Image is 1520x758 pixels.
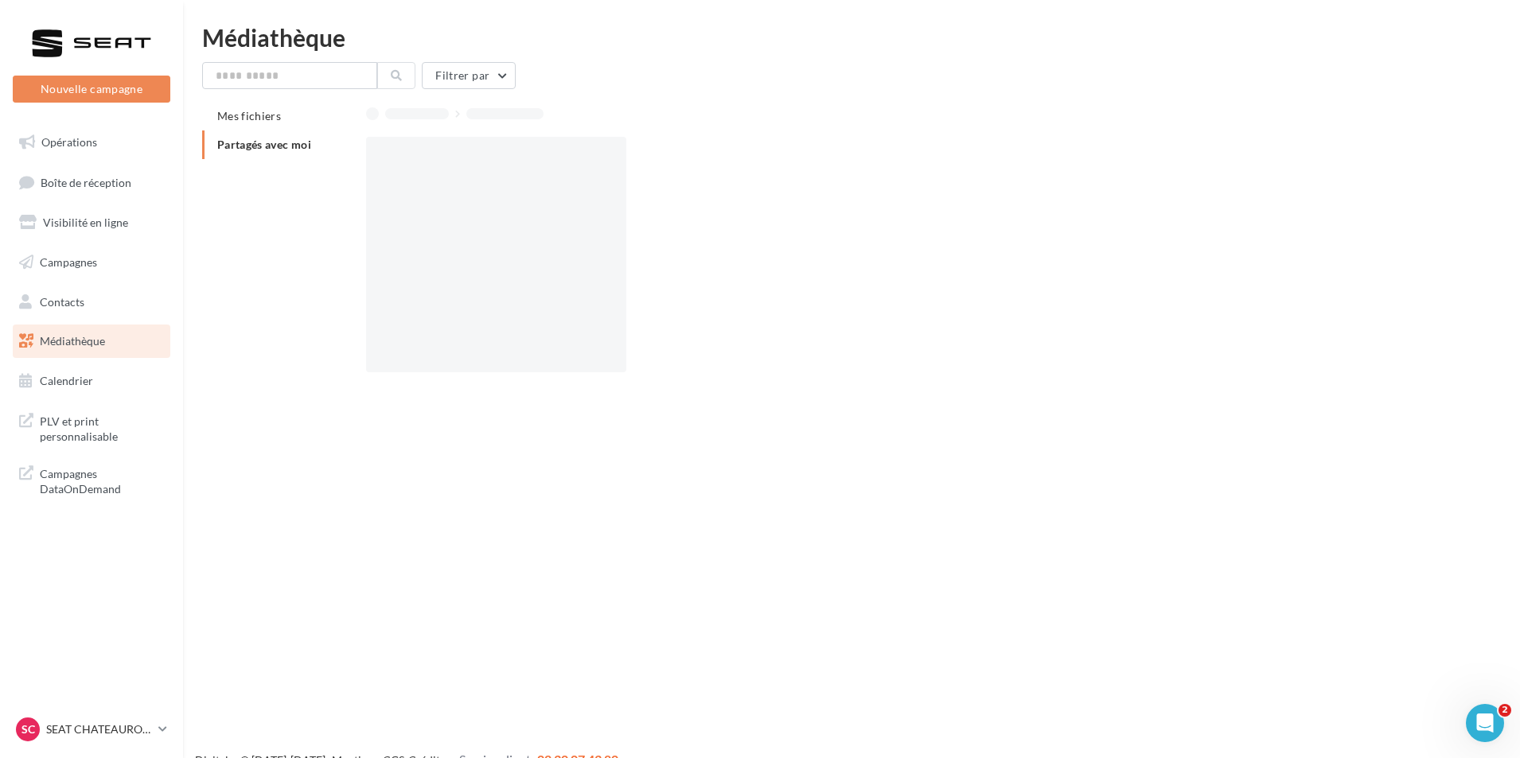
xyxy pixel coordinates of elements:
[21,721,35,737] span: SC
[217,109,281,122] span: Mes fichiers
[10,404,173,451] a: PLV et print personnalisable
[40,334,105,348] span: Médiathèque
[41,135,97,149] span: Opérations
[46,721,152,737] p: SEAT CHATEAUROUX
[1499,704,1511,717] span: 2
[217,138,311,151] span: Partagés avec moi
[41,175,131,189] span: Boîte de réception
[1466,704,1504,742] iframe: Intercom live chat
[10,325,173,358] a: Médiathèque
[40,374,93,387] span: Calendrier
[422,62,516,89] button: Filtrer par
[202,25,1501,49] div: Médiathèque
[10,457,173,503] a: Campagnes DataOnDemand
[40,410,164,445] span: PLV et print personnalisable
[43,216,128,229] span: Visibilité en ligne
[10,126,173,159] a: Opérations
[10,246,173,279] a: Campagnes
[10,364,173,398] a: Calendrier
[40,463,164,497] span: Campagnes DataOnDemand
[10,286,173,319] a: Contacts
[10,165,173,200] a: Boîte de réception
[40,294,84,308] span: Contacts
[10,206,173,239] a: Visibilité en ligne
[40,255,97,269] span: Campagnes
[13,76,170,103] button: Nouvelle campagne
[13,714,170,744] a: SC SEAT CHATEAUROUX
